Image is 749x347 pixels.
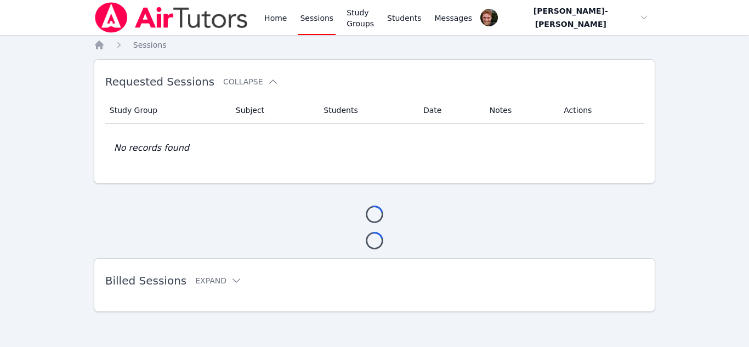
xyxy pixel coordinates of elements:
[483,97,557,124] th: Notes
[105,97,229,124] th: Study Group
[105,274,186,287] span: Billed Sessions
[133,39,167,50] a: Sessions
[133,41,167,49] span: Sessions
[435,13,473,24] span: Messages
[195,275,242,286] button: Expand
[317,97,417,124] th: Students
[105,75,214,88] span: Requested Sessions
[229,97,317,124] th: Subject
[94,2,249,33] img: Air Tutors
[105,124,644,172] td: No records found
[223,76,278,87] button: Collapse
[557,97,644,124] th: Actions
[417,97,483,124] th: Date
[94,39,656,50] nav: Breadcrumb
